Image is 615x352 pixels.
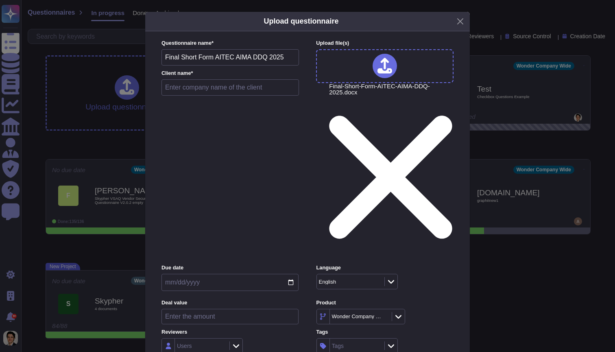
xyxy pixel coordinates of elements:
[454,15,467,28] button: Close
[161,41,299,46] label: Questionnaire name
[316,330,454,335] label: Tags
[329,83,452,259] span: Final-Short-Form-AITEC-AIMA-DDQ-2025.docx
[161,274,299,291] input: Due date
[161,49,299,66] input: Enter questionnaire name
[316,40,349,46] span: Upload file (s)
[161,71,299,76] label: Client name
[332,314,382,319] div: Wonder Company Wide
[161,265,299,271] label: Due date
[316,265,454,271] label: Language
[161,300,299,306] label: Deal value
[161,79,299,96] input: Enter company name of the client
[161,309,299,324] input: Enter the amount
[264,16,338,27] h5: Upload questionnaire
[319,279,336,284] div: English
[161,330,299,335] label: Reviewers
[316,300,454,306] label: Product
[332,343,344,349] div: Tags
[177,343,192,349] div: Users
